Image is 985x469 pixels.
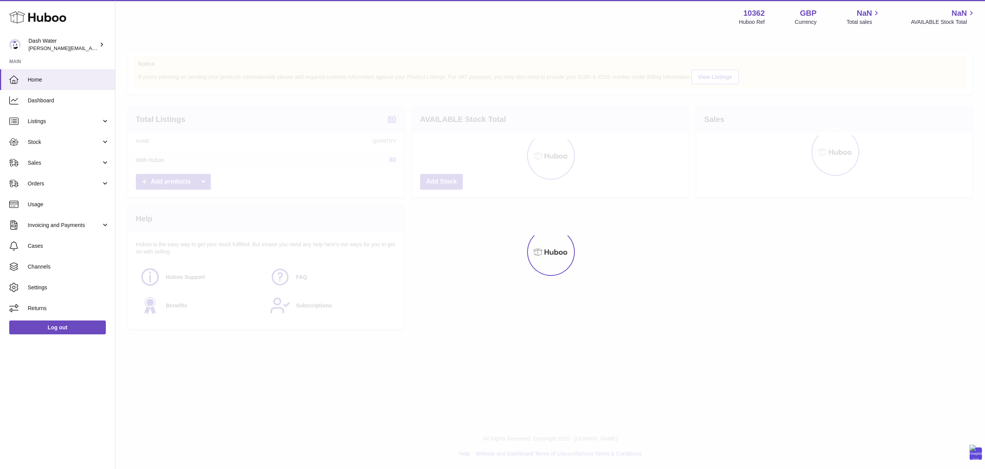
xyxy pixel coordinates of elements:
strong: 10362 [743,8,765,18]
span: NaN [952,8,967,18]
span: NaN [856,8,872,18]
a: NaN AVAILABLE Stock Total [911,8,976,26]
div: Currency [795,18,817,26]
a: Log out [9,320,106,334]
span: Usage [28,201,109,208]
span: Orders [28,180,101,187]
span: Channels [28,263,109,270]
img: james@dash-water.com [9,39,21,50]
strong: GBP [800,8,816,18]
span: [PERSON_NAME][EMAIL_ADDRESS][DOMAIN_NAME] [28,45,154,51]
span: Invoicing and Payments [28,222,101,229]
div: Huboo Ref [739,18,765,26]
a: NaN Total sales [846,8,881,26]
span: Home [28,76,109,83]
span: Listings [28,118,101,125]
div: Dash Water [28,37,98,52]
span: AVAILABLE Stock Total [911,18,976,26]
span: Settings [28,284,109,291]
span: Cases [28,242,109,250]
span: Returns [28,305,109,312]
span: Sales [28,159,101,167]
span: Dashboard [28,97,109,104]
span: Total sales [846,18,881,26]
span: Stock [28,139,101,146]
